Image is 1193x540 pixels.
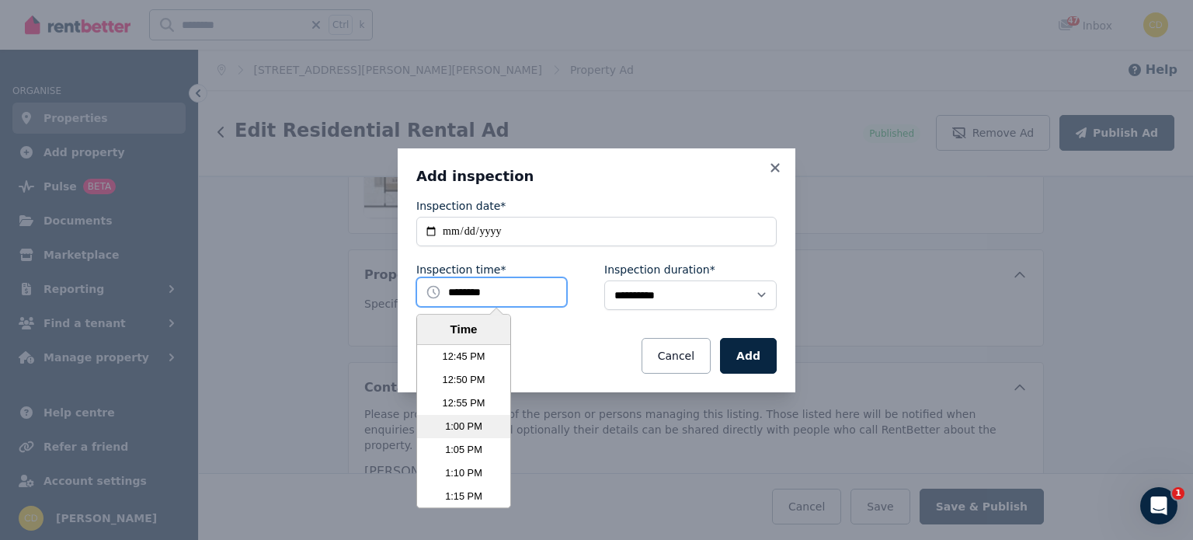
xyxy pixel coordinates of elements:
[417,345,510,507] ul: Time
[417,368,510,392] li: 12:50 PM
[417,415,510,438] li: 1:00 PM
[720,338,777,374] button: Add
[417,392,510,415] li: 12:55 PM
[417,438,510,462] li: 1:05 PM
[416,167,777,186] h3: Add inspection
[642,338,711,374] button: Cancel
[417,345,510,368] li: 12:45 PM
[604,262,715,277] label: Inspection duration*
[1140,487,1177,524] iframe: Intercom live chat
[417,462,510,485] li: 1:10 PM
[421,321,506,339] div: Time
[417,485,510,508] li: 1:15 PM
[416,198,506,214] label: Inspection date*
[1172,487,1184,500] span: 1
[416,262,506,277] label: Inspection time*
